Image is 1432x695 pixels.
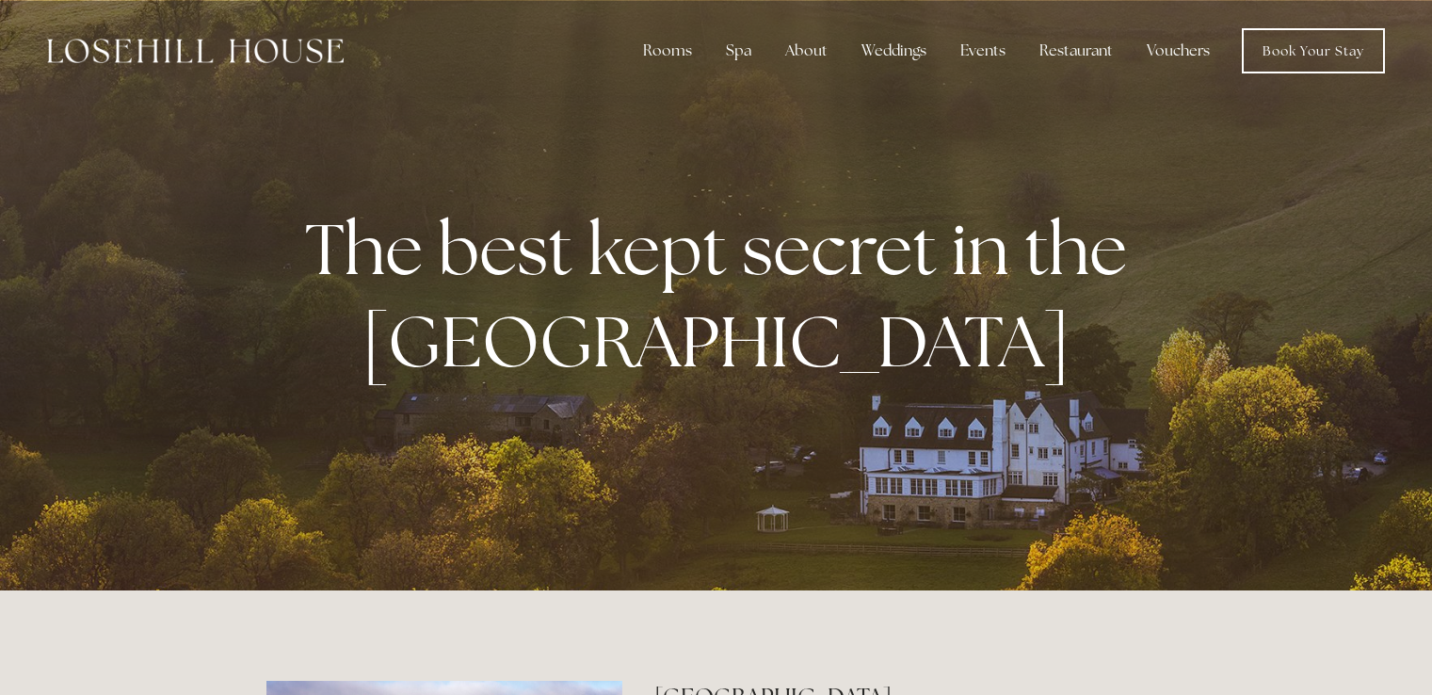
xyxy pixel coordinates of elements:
div: Spa [711,32,766,70]
a: Vouchers [1132,32,1225,70]
div: Restaurant [1024,32,1128,70]
div: Rooms [628,32,707,70]
a: Book Your Stay [1242,28,1385,73]
div: Events [945,32,1021,70]
img: Losehill House [47,39,344,63]
div: Weddings [846,32,941,70]
div: About [770,32,843,70]
strong: The best kept secret in the [GEOGRAPHIC_DATA] [305,202,1142,387]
